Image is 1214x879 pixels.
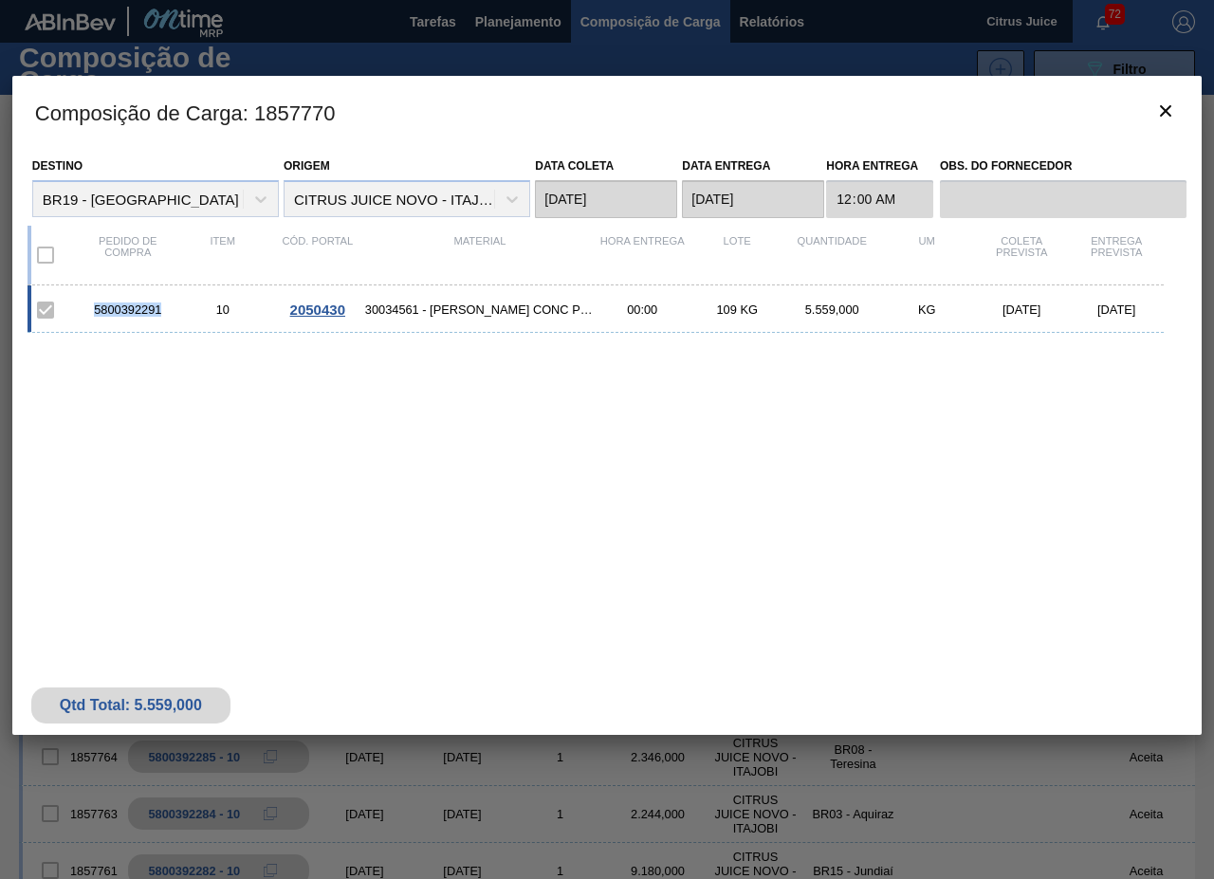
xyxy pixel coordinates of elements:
[81,235,175,275] div: Pedido de compra
[270,302,365,318] div: Ir para o Pedido
[175,302,270,317] div: 10
[290,302,345,318] span: 2050430
[784,235,879,275] div: Quantidade
[1069,235,1164,275] div: Entrega Prevista
[12,76,1202,148] h3: Composição de Carga : 1857770
[32,159,83,173] label: Destino
[1069,302,1164,317] div: [DATE]
[826,153,933,180] label: Hora Entrega
[974,302,1069,317] div: [DATE]
[940,153,1186,180] label: Obs. do Fornecedor
[595,235,690,275] div: Hora Entrega
[46,697,216,714] div: Qtd Total: 5.559,000
[535,159,614,173] label: Data coleta
[365,302,595,317] span: 30034561 - SUCO LARANJA CONC PRESV 51KG
[284,159,330,173] label: Origem
[974,235,1069,275] div: Coleta Prevista
[690,235,784,275] div: Lote
[690,302,784,317] div: 109 KG
[81,302,175,317] div: 5800392291
[682,180,824,218] input: dd/mm/yyyy
[270,235,365,275] div: Cód. Portal
[365,235,595,275] div: Material
[784,302,879,317] div: 5.559,000
[175,235,270,275] div: Item
[879,302,974,317] div: KG
[879,235,974,275] div: UM
[535,180,677,218] input: dd/mm/yyyy
[595,302,690,317] div: 00:00
[682,159,770,173] label: Data Entrega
